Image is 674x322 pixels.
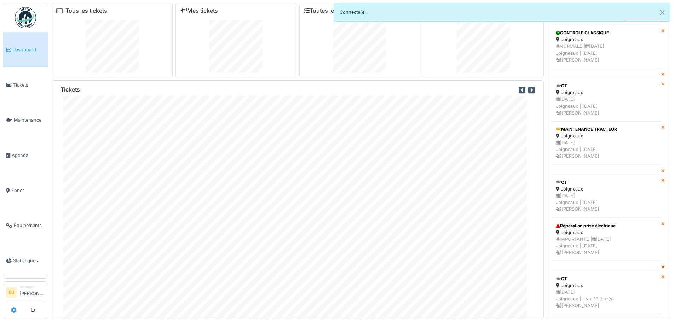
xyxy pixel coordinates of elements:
[551,25,661,68] a: CONTROLE CLASSIQUE Joigneaux NORMALE |[DATE]Joigneaux | [DATE] [PERSON_NAME]
[3,67,48,102] a: Tickets
[6,285,45,301] a: BJ Manager[PERSON_NAME]
[12,46,45,53] span: Dashboard
[12,152,45,159] span: Agenda
[6,287,17,298] li: BJ
[556,276,657,282] div: CT
[14,117,45,123] span: Maintenance
[13,82,45,88] span: Tickets
[556,192,657,213] div: [DATE] Joigneaux | [DATE] [PERSON_NAME]
[556,96,657,116] div: [DATE] Joigneaux | [DATE] [PERSON_NAME]
[556,139,657,160] div: [DATE] Joigneaux | [DATE] [PERSON_NAME]
[556,36,657,43] div: Joigneaux
[3,243,48,278] a: Statistiques
[551,218,661,261] a: Réparation prise électrique Joigneaux IMPORTANTE |[DATE]Joigneaux | [DATE] [PERSON_NAME]
[3,208,48,243] a: Équipements
[180,7,218,14] a: Mes tickets
[61,86,80,93] h6: Tickets
[556,229,657,236] div: Joigneaux
[304,7,357,14] a: Toutes les tâches
[551,174,661,218] a: CT Joigneaux [DATE]Joigneaux | [DATE] [PERSON_NAME]
[3,32,48,67] a: Dashboard
[556,223,657,229] div: Réparation prise électrique
[556,126,657,133] div: MAINTENANCE TRACTEUR
[556,236,657,256] div: IMPORTANTE | [DATE] Joigneaux | [DATE] [PERSON_NAME]
[19,285,45,300] li: [PERSON_NAME]
[15,7,36,28] img: Badge_color-CXgf-gQk.svg
[334,3,671,22] div: Connecté(e).
[556,30,657,36] div: CONTROLE CLASSIQUE
[65,7,107,14] a: Tous les tickets
[3,103,48,137] a: Maintenance
[11,187,45,194] span: Zones
[556,43,657,63] div: NORMALE | [DATE] Joigneaux | [DATE] [PERSON_NAME]
[3,137,48,172] a: Agenda
[556,179,657,186] div: CT
[551,121,661,165] a: MAINTENANCE TRACTEUR Joigneaux [DATE]Joigneaux | [DATE] [PERSON_NAME]
[3,173,48,208] a: Zones
[551,271,661,314] a: CT Joigneaux [DATE]Joigneaux | Il y a 19 jour(s) [PERSON_NAME]
[556,83,657,89] div: CT
[556,133,657,139] div: Joigneaux
[13,257,45,264] span: Statistiques
[556,186,657,192] div: Joigneaux
[19,285,45,290] div: Manager
[14,222,45,229] span: Équipements
[556,282,657,289] div: Joigneaux
[556,89,657,96] div: Joigneaux
[551,78,661,121] a: CT Joigneaux [DATE]Joigneaux | [DATE] [PERSON_NAME]
[654,3,670,22] button: Close
[556,289,657,309] div: [DATE] Joigneaux | Il y a 19 jour(s) [PERSON_NAME]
